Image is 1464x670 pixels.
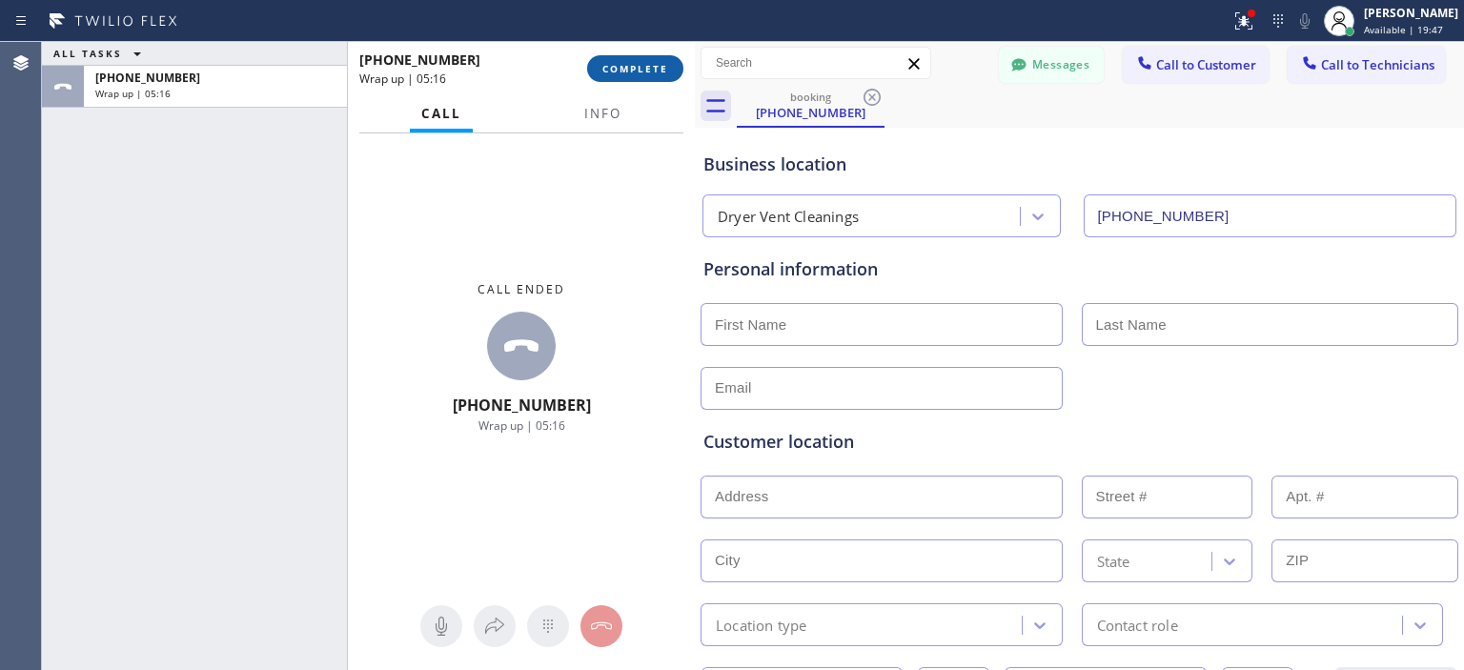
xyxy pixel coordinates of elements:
span: COMPLETE [602,62,668,75]
div: booking [739,90,883,104]
button: Hang up [580,605,622,647]
button: Mute [420,605,462,647]
button: COMPLETE [587,55,683,82]
input: Street # [1082,476,1253,518]
span: Call [421,105,461,122]
button: Call [410,95,473,132]
div: Location type [716,614,807,636]
span: Call to Technicians [1321,56,1434,73]
span: Call ended [478,281,565,297]
input: ZIP [1271,539,1458,582]
input: First Name [701,303,1063,346]
div: Customer location [703,429,1455,455]
span: Available | 19:47 [1364,23,1443,36]
input: Search [701,48,930,78]
button: Open directory [474,605,516,647]
div: [PERSON_NAME] [1364,5,1458,21]
span: Wrap up | 05:16 [478,417,565,434]
div: Business location [703,152,1455,177]
input: Last Name [1082,303,1459,346]
input: Address [701,476,1063,518]
button: Call to Technicians [1288,47,1445,83]
div: Contact role [1097,614,1178,636]
span: Wrap up | 05:16 [359,71,446,87]
input: Email [701,367,1063,410]
input: Apt. # [1271,476,1458,518]
div: (214) 216-9079 [739,85,883,126]
span: Call to Customer [1156,56,1256,73]
div: [PHONE_NUMBER] [739,104,883,121]
button: Messages [999,47,1104,83]
button: Call to Customer [1123,47,1269,83]
div: Dryer Vent Cleanings [718,206,859,228]
div: Personal information [703,256,1455,282]
span: [PHONE_NUMBER] [95,70,200,86]
button: Mute [1291,8,1318,34]
span: ALL TASKS [53,47,122,60]
div: State [1097,550,1130,572]
span: Info [584,105,621,122]
button: Info [573,95,633,132]
span: [PHONE_NUMBER] [453,395,591,416]
button: ALL TASKS [42,42,160,65]
span: [PHONE_NUMBER] [359,51,480,69]
input: Phone Number [1084,194,1457,237]
span: Wrap up | 05:16 [95,87,171,100]
input: City [701,539,1063,582]
button: Open dialpad [527,605,569,647]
